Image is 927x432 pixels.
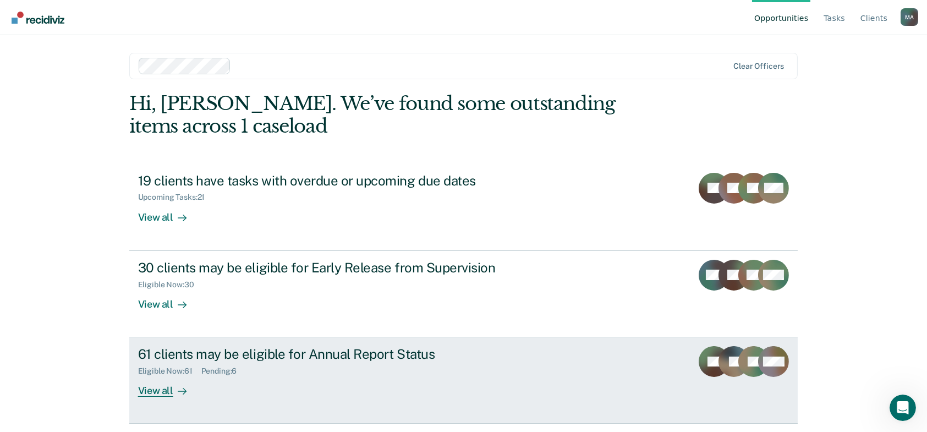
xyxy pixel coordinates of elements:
[138,367,201,376] div: Eligible Now : 61
[129,250,798,337] a: 30 clients may be eligible for Early Release from SupervisionEligible Now:30View all
[901,8,918,26] button: Profile dropdown button
[138,346,524,362] div: 61 clients may be eligible for Annual Report Status
[138,289,200,310] div: View all
[138,260,524,276] div: 30 clients may be eligible for Early Release from Supervision
[138,202,200,223] div: View all
[138,173,524,189] div: 19 clients have tasks with overdue or upcoming due dates
[138,280,203,289] div: Eligible Now : 30
[129,337,798,424] a: 61 clients may be eligible for Annual Report StatusEligible Now:61Pending:6View all
[201,367,246,376] div: Pending : 6
[138,193,214,202] div: Upcoming Tasks : 21
[129,92,665,138] div: Hi, [PERSON_NAME]. We’ve found some outstanding items across 1 caseload
[12,12,64,24] img: Recidiviz
[901,8,918,26] div: M A
[890,395,916,421] iframe: Intercom live chat
[138,376,200,397] div: View all
[733,62,784,71] div: Clear officers
[129,164,798,250] a: 19 clients have tasks with overdue or upcoming due datesUpcoming Tasks:21View all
